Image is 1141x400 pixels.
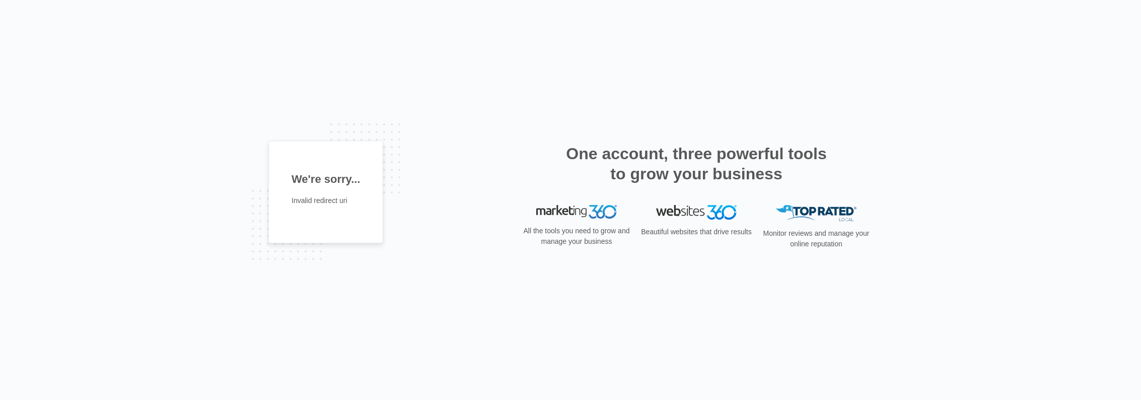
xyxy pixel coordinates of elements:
p: Beautiful websites that drive results [640,227,753,237]
h1: We're sorry... [292,171,360,187]
img: Websites 360 [656,205,737,220]
img: Top Rated Local [776,205,857,222]
p: All the tools you need to grow and manage your business [520,226,633,247]
p: Invalid redirect uri [292,195,360,206]
h2: One account, three powerful tools to grow your business [563,144,830,184]
img: Marketing 360 [536,205,617,219]
p: Monitor reviews and manage your online reputation [760,228,873,249]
